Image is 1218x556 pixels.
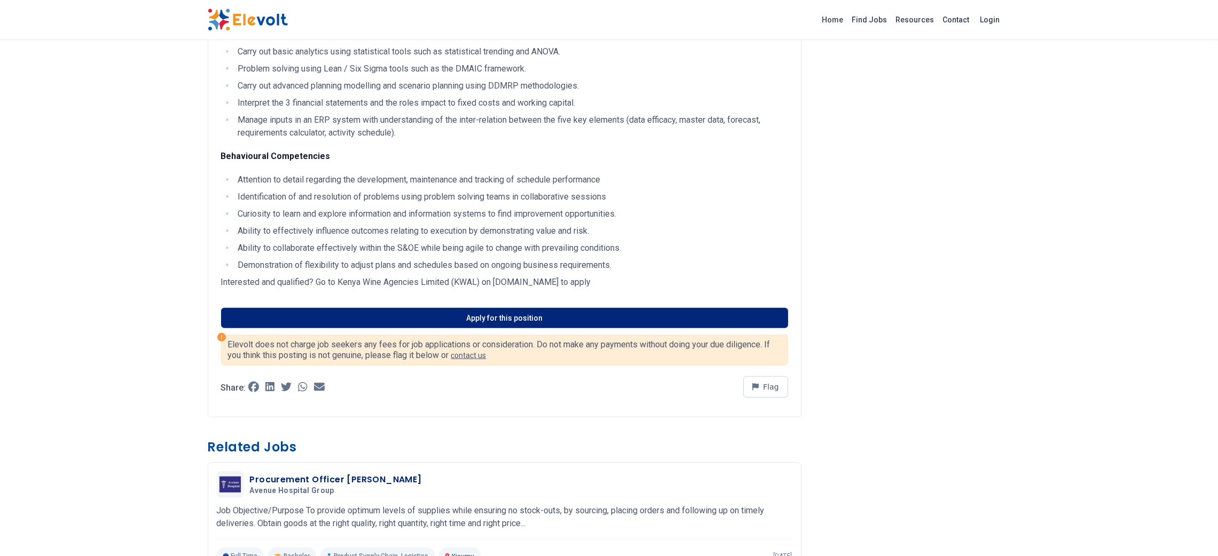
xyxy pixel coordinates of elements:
[221,276,788,289] p: Interested and qualified? Go to Kenya Wine Agencies Limited (KWAL) on [DOMAIN_NAME] to apply
[235,45,788,58] li: Carry out basic analytics using statistical tools such as statistical trending and ANOVA.
[235,242,788,255] li: Ability to collaborate effectively within the S&OE while being agile to change with prevailing co...
[221,384,246,392] p: Share:
[892,11,939,28] a: Resources
[217,504,792,530] p: Job Objective/Purpose To provide optimum levels of supplies while ensuring no stock-outs, by sour...
[235,173,788,186] li: Attention to detail regarding the development, maintenance and tracking of schedule performance
[221,151,331,161] strong: Behavioural Competencies
[743,376,788,398] button: Flag
[235,225,788,237] li: Ability to effectively influence outcomes relating to execution by demonstrating value and risk.
[235,208,788,220] li: Curiosity to learn and explore information and information systems to find improvement opportunit...
[235,259,788,272] li: Demonstration of flexibility to adjust plans and schedules based on ongoing business requirements.
[235,62,788,75] li: Problem solving using Lean / Six Sigma tools such as the DMAIC framework.
[221,308,788,328] a: Apply for this position
[848,11,892,28] a: Find Jobs
[974,9,1007,30] a: Login
[818,11,848,28] a: Home
[235,190,788,203] li: Identification of and resolution of problems using problem solving teams in collaborative sessions
[208,9,288,31] img: Elevolt
[939,11,974,28] a: Contact
[250,486,334,496] span: Avenue Hospital Group
[235,114,788,139] li: Manage inputs in an ERP system with understanding of the inter-relation between the five key elem...
[235,80,788,92] li: Carry out advanced planning modelling and scenario planning using DDMRP methodologies.
[250,473,422,486] h3: Procurement Officer [PERSON_NAME]
[451,351,486,360] a: contact us
[228,339,781,361] p: Elevolt does not charge job seekers any fees for job applications or consideration. Do not make a...
[235,97,788,109] li: Interpret the 3 financial statements and the roles impact to fixed costs and working capital.
[208,439,801,456] h3: Related Jobs
[219,476,241,493] img: Avenue Hospital Group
